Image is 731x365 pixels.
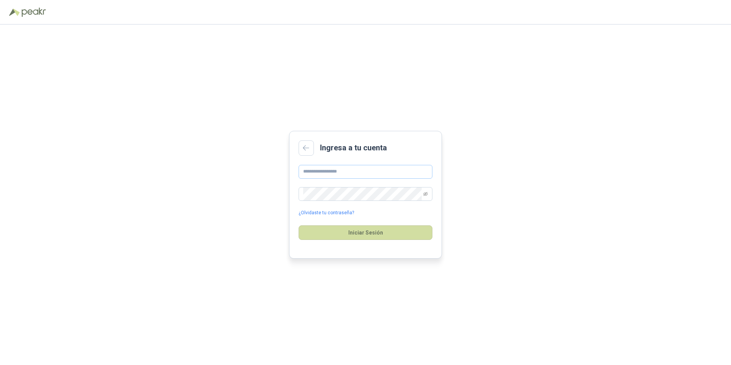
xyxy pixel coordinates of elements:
a: ¿Olvidaste tu contraseña? [299,209,354,217]
button: Iniciar Sesión [299,225,432,240]
img: Peakr [21,8,46,17]
span: eye-invisible [423,192,428,196]
h2: Ingresa a tu cuenta [320,142,387,154]
img: Logo [9,8,20,16]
